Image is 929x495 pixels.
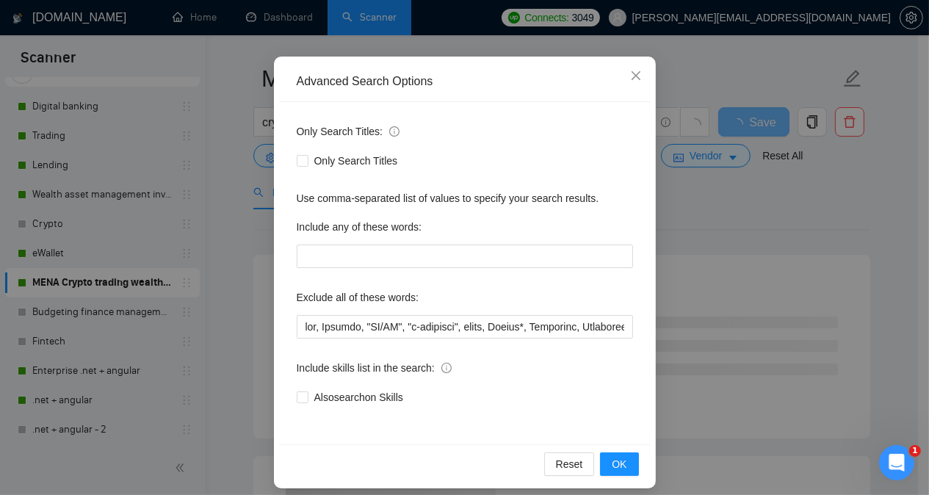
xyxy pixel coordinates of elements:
label: Exclude all of these words: [297,286,419,309]
span: 1 [909,445,921,457]
span: info-circle [389,126,400,137]
span: Only Search Titles: [297,123,400,140]
div: Use comma-separated list of values to specify your search results. [297,190,633,206]
button: OK [600,452,638,476]
button: Reset [544,452,595,476]
span: Include skills list in the search: [297,360,452,376]
span: close [630,70,642,82]
iframe: Intercom live chat [879,445,914,480]
span: Also search on Skills [308,389,409,405]
label: Include any of these words: [297,215,422,239]
span: Only Search Titles [308,153,404,169]
span: Reset [556,456,583,472]
span: OK [612,456,626,472]
button: Close [616,57,656,96]
span: info-circle [441,363,452,373]
div: Advanced Search Options [297,73,633,90]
